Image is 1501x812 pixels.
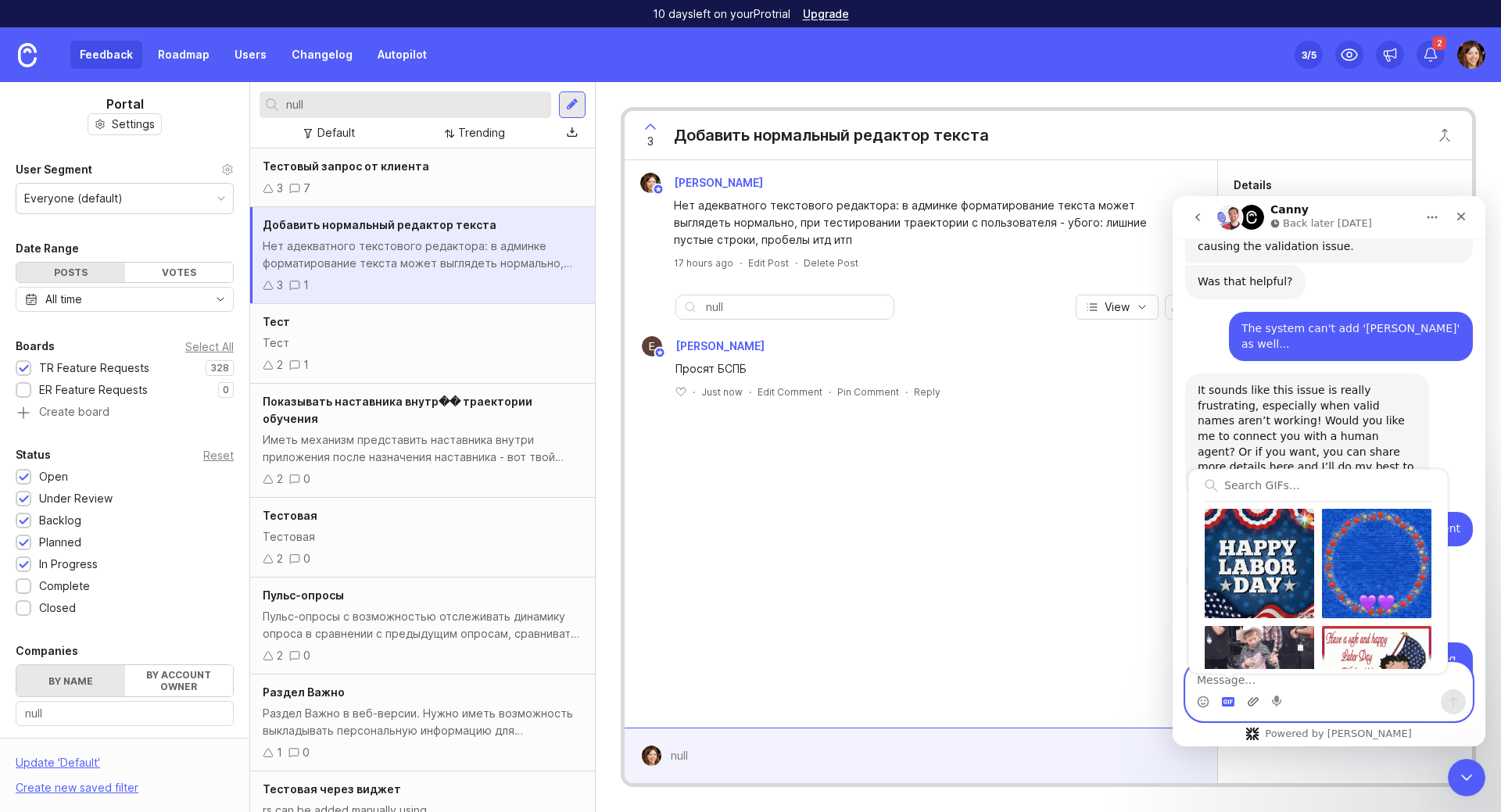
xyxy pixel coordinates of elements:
button: Close button [1429,120,1460,151]
span: Показывать наставника внутр�� траектории обучения [263,395,532,425]
div: Open [39,468,68,485]
span: Settings [112,116,155,132]
p: 0 [223,384,229,396]
button: 3/5 [1295,41,1323,69]
input: null [25,705,224,722]
div: Reset [203,451,234,460]
span: Тест [263,315,290,328]
div: 3 [277,277,283,294]
span: 3 [647,133,654,150]
div: TR Feature Requests [39,359,149,377]
a: Roadmap [149,41,219,69]
img: Елена Кушпель [642,336,662,356]
div: Reply [914,385,940,399]
div: 0 [303,550,310,567]
h1: Portal [106,95,144,113]
div: Everyone (default) [24,190,123,207]
img: Canny Home [18,43,37,67]
a: Елена Кушпель[PERSON_NAME] [632,336,765,356]
iframe: Intercom live chat [1448,759,1485,796]
button: View [1076,295,1159,320]
input: null [706,299,886,316]
div: 1 [277,744,282,761]
p: 10 days left on your Pro trial [653,6,790,22]
div: Date Range [16,239,79,258]
span: Добавить нормальный редактор текста [263,218,496,231]
div: Under Review [39,490,113,507]
span: Раздел Важно [263,685,345,699]
div: · [795,256,797,270]
div: 0 [303,744,310,761]
div: Раздел Важно в веб-версии. Нужно иметь возможность выкладывать персональную информацию для участн... [263,705,582,739]
div: · [749,385,751,399]
div: 0 [303,647,310,664]
span: [PERSON_NAME] [675,339,765,352]
span: Тестовая через виджет [263,782,401,796]
div: Default [317,124,355,141]
div: Trending [458,124,505,141]
img: Elena Kushpel [640,173,661,193]
a: 17 hours ago [674,256,733,270]
div: Нет адекватного текстового редактора: в админке форматирование текста может выглядеть нормально, ... [263,238,582,272]
span: Just now [701,385,743,399]
div: Create new saved filter [16,779,138,796]
div: Votes [125,263,234,282]
div: 3 [277,180,283,197]
div: · [829,385,831,399]
div: User Segment [16,160,92,179]
div: ER Feature Requests [39,381,148,399]
label: By name [16,665,125,696]
input: null [286,96,545,113]
a: Changelog [282,41,362,69]
div: Select All [185,342,234,351]
span: Тестовый запрос от клиента [263,159,429,173]
button: Settings [88,113,162,135]
div: · [740,256,742,270]
div: Тестовая [263,528,582,546]
div: Planned [39,534,81,551]
div: 2 [277,550,283,567]
div: Status [16,445,51,464]
div: 1 [303,356,309,374]
div: · [905,385,908,399]
span: 2 [1432,36,1446,50]
img: member badge [654,347,665,359]
div: Pin Comment [837,385,899,399]
div: Boards [16,337,55,356]
a: Пульс-опросыПульс-опросы с возможностью отслеживать динамику опроса в сравнении с предыдущим опро... [250,578,595,674]
div: Update ' Default ' [16,754,100,779]
a: Раздел ВажноРаздел Важно в веб-версии. Нужно иметь возможность выкладывать персональную информаци... [250,674,595,771]
div: Просят БСПБ [675,360,1184,377]
div: 3 /5 [1302,44,1317,66]
div: Edit Post [748,256,789,270]
div: Companies [16,642,78,660]
div: In Progress [39,556,98,573]
div: Complete [39,578,90,595]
